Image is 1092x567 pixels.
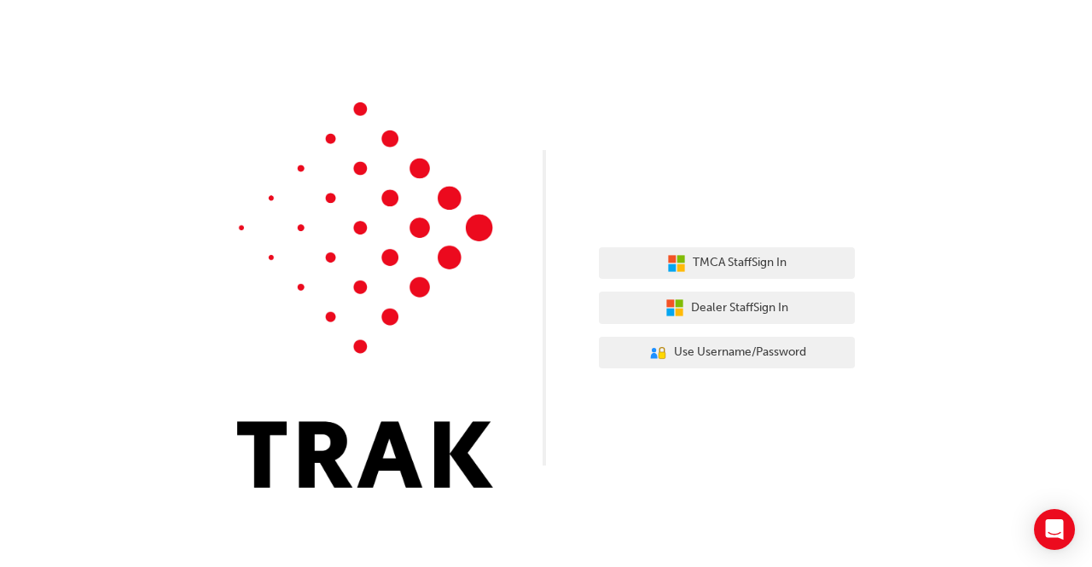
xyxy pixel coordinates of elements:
button: TMCA StaffSign In [599,247,855,280]
span: Use Username/Password [674,343,806,362]
span: TMCA Staff Sign In [693,253,787,273]
div: Open Intercom Messenger [1034,509,1075,550]
img: Trak [237,102,493,488]
button: Use Username/Password [599,337,855,369]
span: Dealer Staff Sign In [691,298,788,318]
button: Dealer StaffSign In [599,292,855,324]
